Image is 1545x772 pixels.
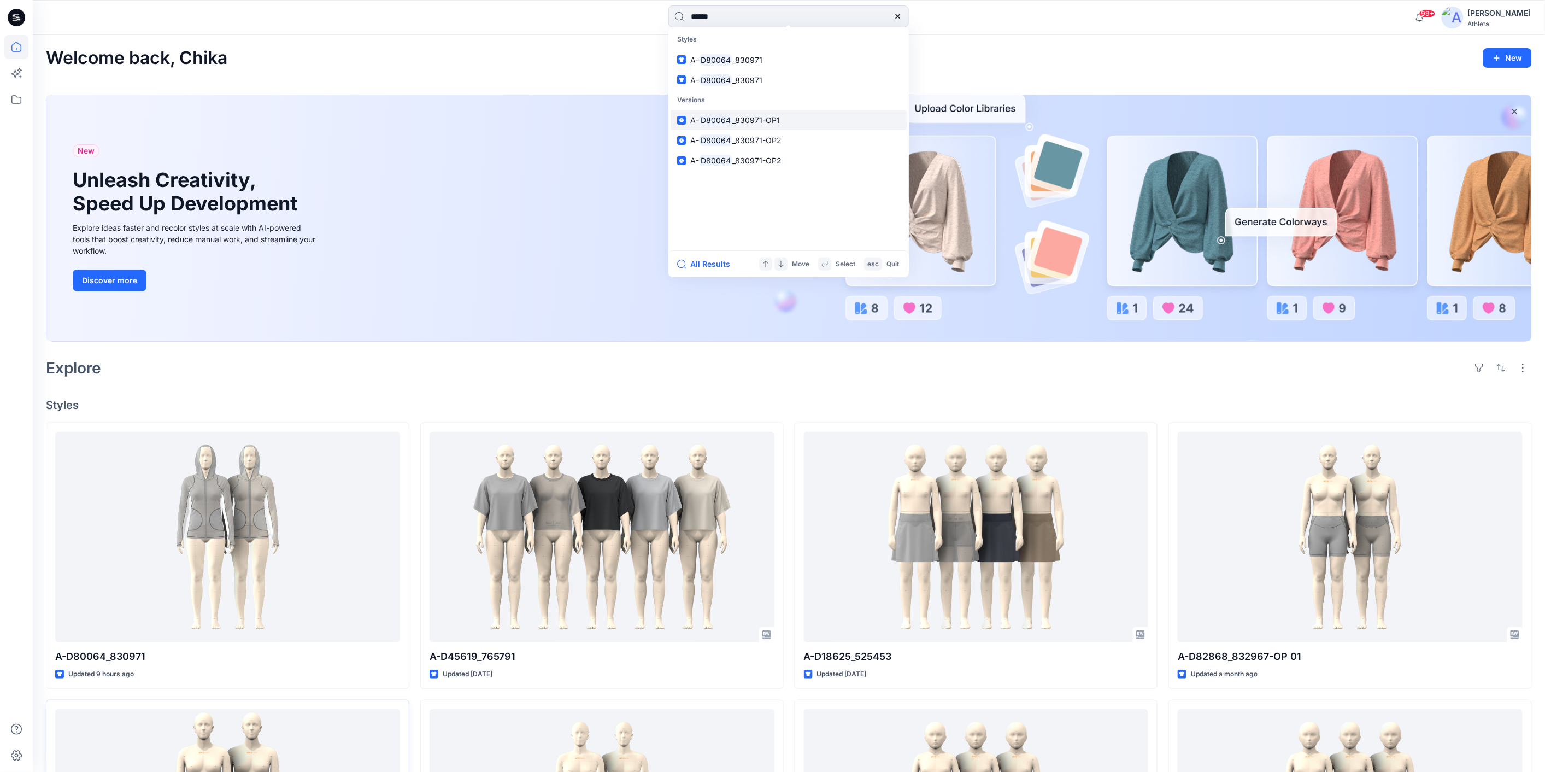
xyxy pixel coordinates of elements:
mark: D80064 [699,54,732,66]
p: esc [867,259,879,270]
div: Explore ideas faster and recolor styles at scale with AI-powered tools that boost creativity, red... [73,222,319,256]
p: A-D80064_830971 [55,649,400,664]
p: Quit [886,259,899,270]
span: _830971-OP2 [732,156,782,165]
a: Discover more [73,270,319,291]
a: A-D82868_832967-OP 01 [1178,432,1523,642]
p: Styles [671,30,907,50]
h2: Welcome back, Chika [46,48,227,68]
a: A-D80064_830971-OP2 [671,150,907,171]
a: A-D80064_830971 [55,432,400,642]
img: avatar [1442,7,1464,28]
p: A-D82868_832967-OP 01 [1178,649,1523,664]
span: New [78,144,95,157]
span: A- [690,115,699,125]
a: A-D18625_525453 [804,432,1149,642]
mark: D80064 [699,154,732,167]
p: Updated 9 hours ago [68,669,134,680]
span: _830971 [732,75,762,85]
a: A-D45619_765791 [430,432,774,642]
h2: Explore [46,359,101,377]
p: A-D18625_525453 [804,649,1149,664]
span: A- [690,55,699,65]
span: A- [690,75,699,85]
button: New [1483,48,1532,68]
span: _830971 [732,55,762,65]
button: Discover more [73,270,146,291]
p: Move [792,259,809,270]
p: Updated [DATE] [817,669,867,680]
button: All Results [677,258,737,271]
div: [PERSON_NAME] [1468,7,1531,20]
p: Updated [DATE] [443,669,492,680]
span: A- [690,156,699,165]
span: 99+ [1419,9,1436,18]
mark: D80064 [699,114,732,126]
h1: Unleash Creativity, Speed Up Development [73,168,302,215]
div: Athleta [1468,20,1531,28]
a: A-D80064_830971 [671,50,907,70]
a: A-D80064_830971-OP2 [671,130,907,150]
mark: D80064 [699,74,732,86]
p: Updated a month ago [1191,669,1258,680]
mark: D80064 [699,134,732,147]
a: A-D80064_830971-OP1 [671,110,907,130]
p: Versions [671,90,907,110]
a: A-D80064_830971 [671,70,907,90]
span: A- [690,136,699,145]
span: _830971-OP1 [732,115,780,125]
p: Select [836,259,855,270]
p: A-D45619_765791 [430,649,774,664]
h4: Styles [46,399,1532,412]
span: _830971-OP2 [732,136,782,145]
